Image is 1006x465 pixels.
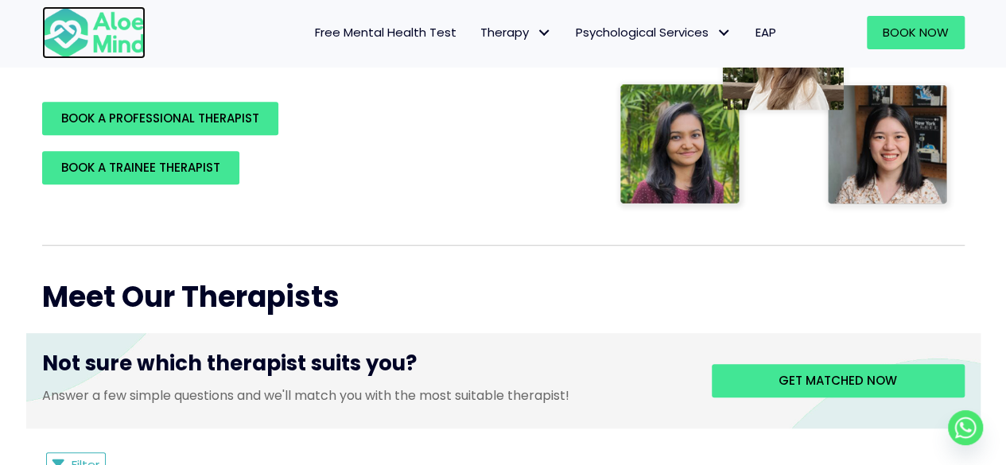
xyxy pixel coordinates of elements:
[779,372,897,389] span: Get matched now
[61,159,220,176] span: BOOK A TRAINEE THERAPIST
[42,102,278,135] a: BOOK A PROFESSIONAL THERAPIST
[755,24,776,41] span: EAP
[713,21,736,45] span: Psychological Services: submenu
[42,151,239,184] a: BOOK A TRAINEE THERAPIST
[42,386,688,405] p: Answer a few simple questions and we'll match you with the most suitable therapist!
[744,16,788,49] a: EAP
[564,16,744,49] a: Psychological ServicesPsychological Services: submenu
[480,24,552,41] span: Therapy
[42,277,340,317] span: Meet Our Therapists
[948,410,983,445] a: Whatsapp
[712,364,965,397] a: Get matched now
[315,24,456,41] span: Free Mental Health Test
[166,16,788,49] nav: Menu
[42,349,688,386] h3: Not sure which therapist suits you?
[303,16,468,49] a: Free Mental Health Test
[867,16,965,49] a: Book Now
[533,21,556,45] span: Therapy: submenu
[883,24,949,41] span: Book Now
[468,16,564,49] a: TherapyTherapy: submenu
[576,24,732,41] span: Psychological Services
[42,6,146,59] img: Aloe Mind Malaysia | Mental Healthcare Services in Malaysia and Singapore
[61,110,259,126] span: BOOK A PROFESSIONAL THERAPIST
